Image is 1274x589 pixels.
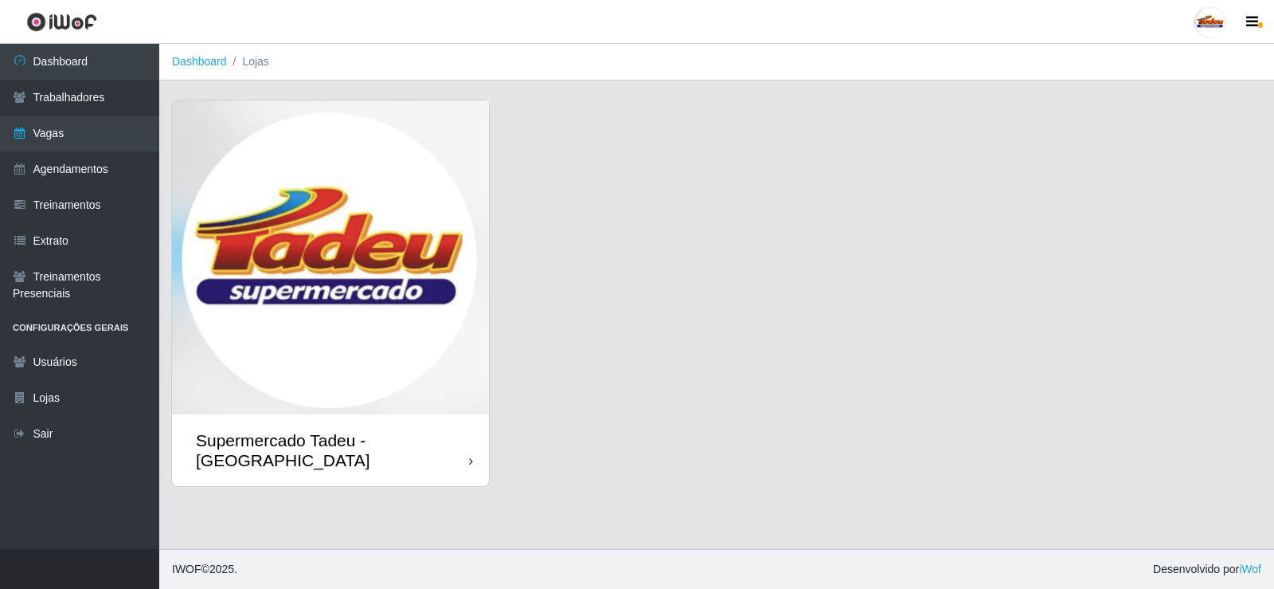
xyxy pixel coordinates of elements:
[26,12,97,32] img: CoreUI Logo
[172,563,201,575] span: IWOF
[1239,563,1261,575] a: iWof
[159,44,1274,80] nav: breadcrumb
[1153,561,1261,578] span: Desenvolvido por
[172,561,237,578] span: © 2025 .
[172,55,227,68] a: Dashboard
[227,53,269,70] li: Lojas
[172,100,489,414] img: cardImg
[172,100,489,486] a: Supermercado Tadeu - [GEOGRAPHIC_DATA]
[196,430,469,470] div: Supermercado Tadeu - [GEOGRAPHIC_DATA]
